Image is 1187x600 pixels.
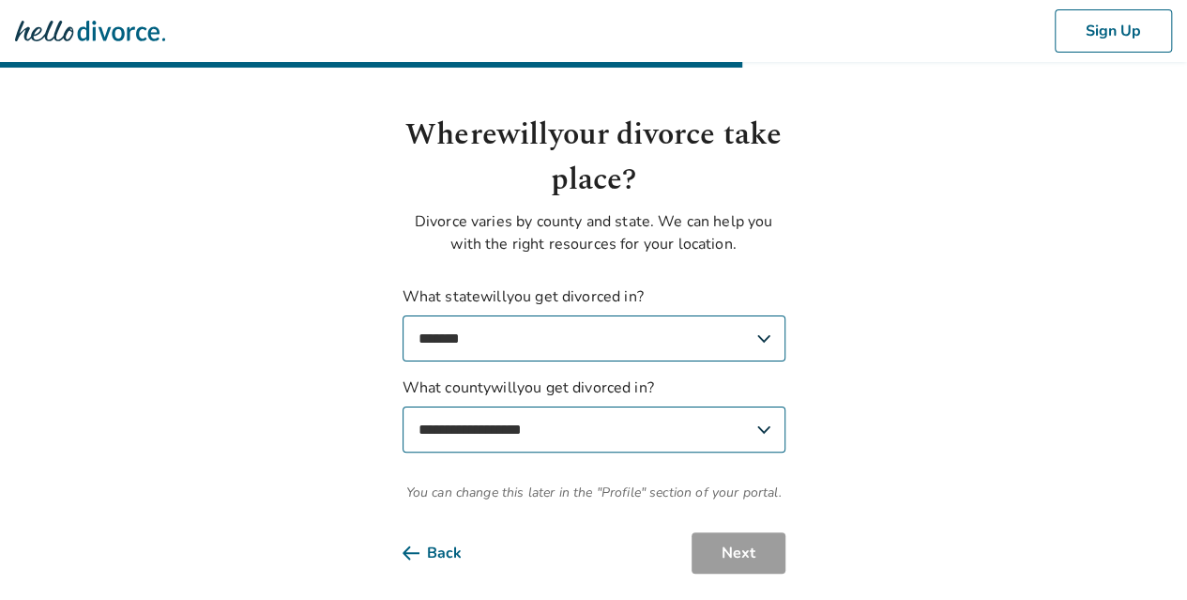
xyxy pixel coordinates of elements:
[403,315,785,362] select: What statewillyou get divorced in?
[1055,9,1172,53] button: Sign Up
[403,532,492,574] button: Back
[1093,510,1187,600] iframe: Chat Widget
[692,532,785,574] button: Next
[403,210,785,255] p: Divorce varies by county and state. We can help you with the right resources for your location.
[403,483,785,502] span: You can change this later in the "Profile" section of your portal.
[403,407,785,453] select: What countywillyou get divorced in?
[403,113,785,203] h1: Where will your divorce take place?
[403,377,785,453] label: What county will you get divorced in?
[15,12,165,50] img: Hello Divorce Logo
[403,285,785,362] label: What state will you get divorced in?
